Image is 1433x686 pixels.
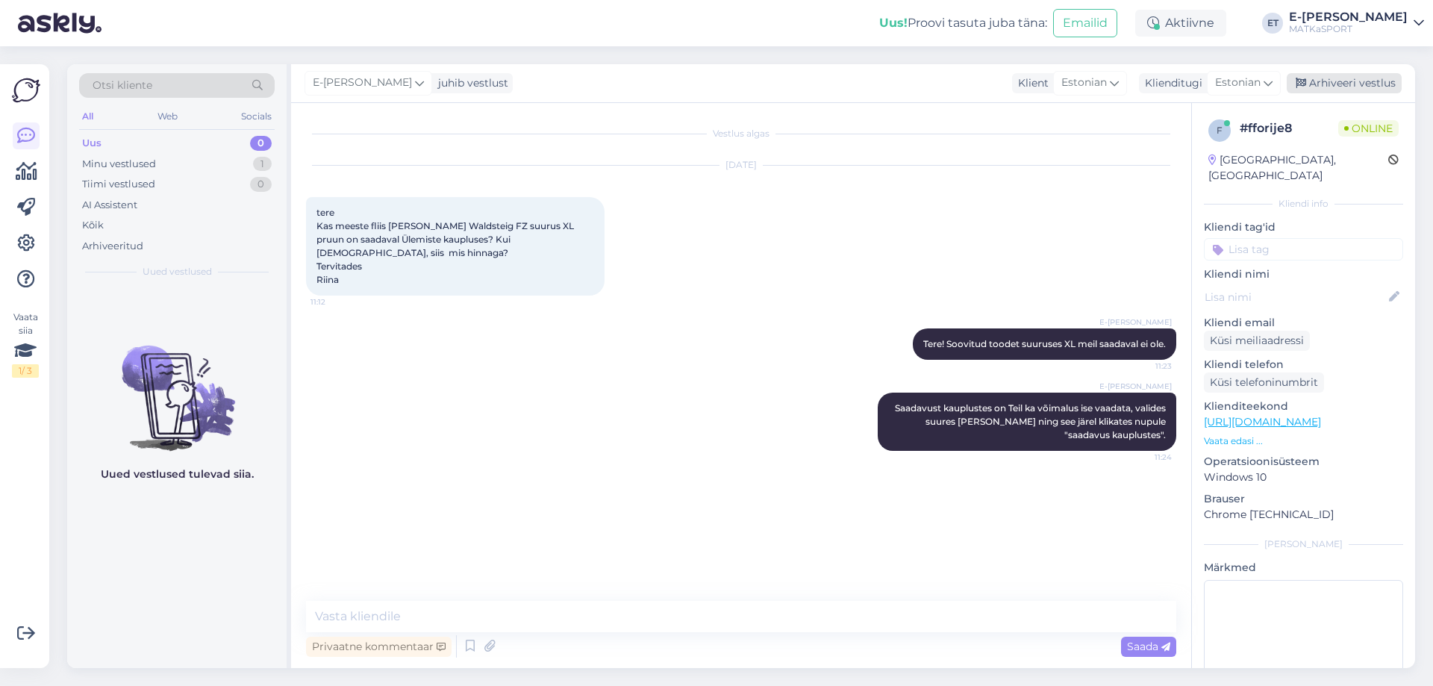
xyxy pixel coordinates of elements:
p: Windows 10 [1204,470,1403,485]
div: # fforije8 [1240,119,1338,137]
p: Chrome [TECHNICAL_ID] [1204,507,1403,523]
div: Aktiivne [1135,10,1226,37]
img: No chats [67,319,287,453]
span: f [1217,125,1223,136]
div: 0 [250,136,272,151]
div: Vaata siia [12,311,39,378]
a: E-[PERSON_NAME]MATKaSPORT [1289,11,1424,35]
div: E-[PERSON_NAME] [1289,11,1408,23]
p: Klienditeekond [1204,399,1403,414]
span: Otsi kliente [93,78,152,93]
div: Arhiveeritud [82,239,143,254]
span: Online [1338,120,1399,137]
div: All [79,107,96,126]
span: Tere! Soovitud toodet suuruses XL meil saadaval ei ole. [923,338,1166,349]
span: E-[PERSON_NAME] [313,75,412,91]
p: Kliendi telefon [1204,357,1403,372]
span: Estonian [1215,75,1261,91]
div: 1 [253,157,272,172]
input: Lisa nimi [1205,289,1386,305]
div: Web [154,107,181,126]
p: Uued vestlused tulevad siia. [101,467,254,482]
div: MATKaSPORT [1289,23,1408,35]
div: Minu vestlused [82,157,156,172]
button: Emailid [1053,9,1117,37]
div: 1 / 3 [12,364,39,378]
p: Operatsioonisüsteem [1204,454,1403,470]
div: juhib vestlust [432,75,508,91]
div: Kõik [82,218,104,233]
a: [URL][DOMAIN_NAME] [1204,415,1321,428]
span: 11:12 [310,296,366,308]
div: [DATE] [306,158,1176,172]
span: Uued vestlused [143,265,212,278]
span: 11:23 [1116,361,1172,372]
div: Proovi tasuta juba täna: [879,14,1047,32]
img: Askly Logo [12,76,40,105]
input: Lisa tag [1204,238,1403,261]
span: Saada [1127,640,1170,653]
p: Vaata edasi ... [1204,434,1403,448]
div: Tiimi vestlused [82,177,155,192]
div: Socials [238,107,275,126]
div: [GEOGRAPHIC_DATA], [GEOGRAPHIC_DATA] [1208,152,1388,184]
p: Brauser [1204,491,1403,507]
p: Kliendi nimi [1204,266,1403,282]
span: Estonian [1061,75,1107,91]
div: Vestlus algas [306,127,1176,140]
div: Privaatne kommentaar [306,637,452,657]
div: Küsi telefoninumbrit [1204,372,1324,393]
p: Kliendi email [1204,315,1403,331]
div: 0 [250,177,272,192]
span: Saadavust kauplustes on Teil ka võimalus ise vaadata, valides suures [PERSON_NAME] ning see järel... [895,402,1168,440]
div: Arhiveeri vestlus [1287,73,1402,93]
p: Kliendi tag'id [1204,219,1403,235]
div: Uus [82,136,102,151]
div: Kliendi info [1204,197,1403,211]
b: Uus! [879,16,908,30]
span: tere Kas meeste fliis [PERSON_NAME] Waldsteig FZ suurus XL pruun on saadaval Ülemiste kaupluses? ... [316,207,576,285]
span: E-[PERSON_NAME] [1099,317,1172,328]
span: 11:24 [1116,452,1172,463]
span: E-[PERSON_NAME] [1099,381,1172,392]
div: [PERSON_NAME] [1204,537,1403,551]
div: Klient [1012,75,1049,91]
div: Klienditugi [1139,75,1202,91]
div: Küsi meiliaadressi [1204,331,1310,351]
div: AI Assistent [82,198,137,213]
div: ET [1262,13,1283,34]
p: Märkmed [1204,560,1403,576]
